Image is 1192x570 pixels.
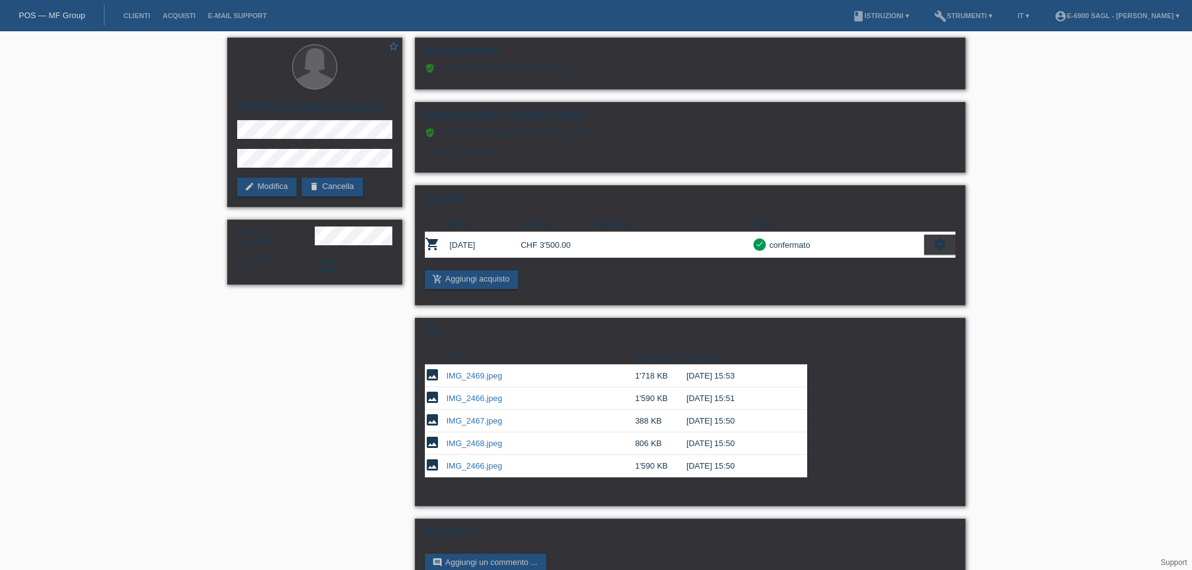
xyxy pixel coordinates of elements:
[425,270,519,289] a: add_shopping_cartAggiungi acquisto
[934,10,947,23] i: build
[1054,10,1067,23] i: account_circle
[852,10,865,23] i: book
[635,432,686,455] td: 806 KB
[766,238,810,252] div: confermato
[302,178,363,196] a: deleteCancella
[237,178,297,196] a: editModifica
[447,394,502,403] a: IMG_2466.jpeg
[928,12,999,19] a: buildStrumenti ▾
[447,350,635,365] th: File
[521,232,592,258] td: CHF 3'500.00
[237,228,260,235] span: Genere
[1011,12,1036,19] a: IT ▾
[425,457,440,472] i: image
[447,416,502,425] a: IMG_2467.jpeg
[315,265,341,274] span: Italiano
[425,44,955,63] h2: Autorizzazione
[447,461,502,471] a: IMG_2466.jpeg
[521,217,592,232] th: Importo
[425,109,955,128] h2: Controllo della solvibilità (KKG)
[425,435,440,450] i: image
[425,526,955,544] h2: Commenti
[635,410,686,432] td: 388 KB
[425,412,440,427] i: image
[1161,558,1187,567] a: Support
[388,41,399,52] i: star_border
[686,410,789,432] td: [DATE] 15:50
[686,387,789,410] td: [DATE] 15:51
[447,371,502,380] a: IMG_2469.jpeg
[237,257,270,264] span: Nationalità
[425,192,955,211] h2: Acquisti
[237,265,249,274] span: Svizzera
[450,232,521,258] td: [DATE]
[592,217,753,232] th: Commento
[425,63,435,73] i: verified_user
[1048,12,1186,19] a: account_circleE-6900 Sagl - [PERSON_NAME] ▾
[237,101,392,120] h2: [PERSON_NAME] Tombolato
[635,455,686,477] td: 1'590 KB
[245,181,255,191] i: edit
[432,274,442,284] i: add_shopping_cart
[933,237,947,251] i: settings
[202,12,273,19] a: E-mail Support
[425,367,440,382] i: image
[388,41,399,54] a: star_border
[846,12,915,19] a: bookIstruzioni ▾
[686,350,789,365] th: Data/ora
[425,128,955,166] div: Il controllo della solvibilità ha avuto successo. Limite: CHF 5'000.00
[447,439,502,448] a: IMG_2468.jpeg
[686,365,789,387] td: [DATE] 15:53
[432,557,442,567] i: comment
[686,432,789,455] td: [DATE] 15:50
[425,63,955,73] div: L’autorizzazione è andata a buon fine.
[753,217,924,232] th: Stato
[425,390,440,405] i: image
[635,387,686,410] td: 1'590 KB
[156,12,202,19] a: Acquisti
[755,240,764,248] i: check
[19,11,85,20] a: POS — MF Group
[237,226,315,245] div: Femminile
[315,257,335,264] span: Lingua
[450,217,521,232] th: Data
[117,12,156,19] a: Clienti
[425,237,440,252] i: POSP00028726
[309,181,319,191] i: delete
[686,455,789,477] td: [DATE] 15:50
[635,350,686,365] th: Dimensione
[635,365,686,387] td: 1'718 KB
[425,325,955,344] h2: File
[425,128,435,138] i: verified_user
